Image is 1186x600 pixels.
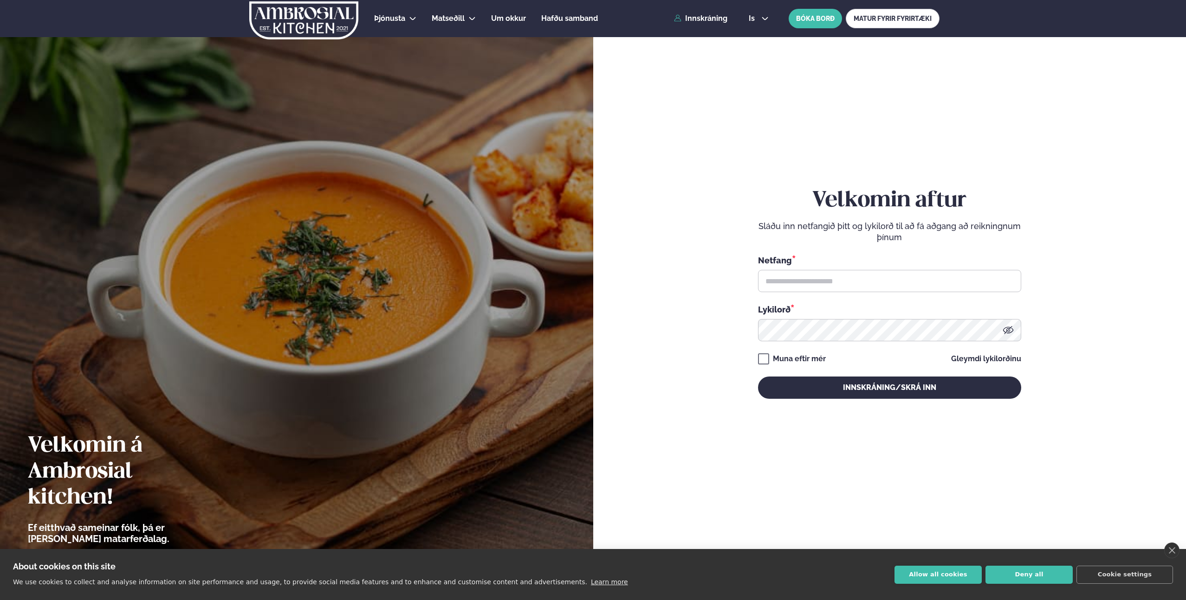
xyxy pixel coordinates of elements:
a: Innskráning [674,14,727,23]
p: We use cookies to collect and analyse information on site performance and usage, to provide socia... [13,578,587,586]
span: Þjónusta [374,14,405,23]
a: Matseðill [432,13,465,24]
p: Ef eitthvað sameinar fólk, þá er [PERSON_NAME] matarferðalag. [28,522,220,544]
button: is [741,15,776,22]
button: Allow all cookies [894,566,982,584]
strong: About cookies on this site [13,562,116,571]
span: is [749,15,758,22]
a: MATUR FYRIR FYRIRTÆKI [846,9,940,28]
a: close [1164,543,1180,558]
a: Learn more [591,578,628,586]
div: Lykilorð [758,303,1021,315]
p: Sláðu inn netfangið þitt og lykilorð til að fá aðgang að reikningnum þínum [758,221,1021,243]
a: Um okkur [491,13,526,24]
a: Þjónusta [374,13,405,24]
a: Gleymdi lykilorðinu [951,355,1021,363]
button: BÓKA BORÐ [789,9,842,28]
button: Cookie settings [1076,566,1173,584]
button: Deny all [985,566,1073,584]
h2: Velkomin á Ambrosial kitchen! [28,433,220,511]
h2: Velkomin aftur [758,188,1021,214]
div: Netfang [758,254,1021,266]
span: Hafðu samband [541,14,598,23]
span: Um okkur [491,14,526,23]
img: logo [248,1,359,39]
a: Hafðu samband [541,13,598,24]
span: Matseðill [432,14,465,23]
button: Innskráning/Skrá inn [758,377,1021,399]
